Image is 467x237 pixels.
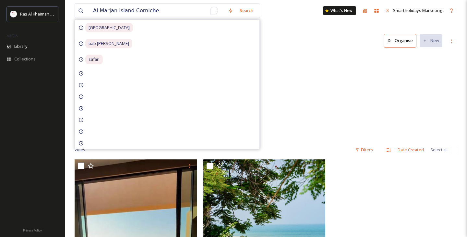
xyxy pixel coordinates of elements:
[20,11,112,17] span: Ras Al Khaimah Tourism Development Authority
[85,39,132,48] span: bab [PERSON_NAME]
[352,144,376,156] div: Filters
[10,11,17,17] img: Logo_RAKTDA_RGB-01.png
[393,7,442,13] span: Smartholidays Marketing
[323,6,356,15] a: What's New
[430,147,448,153] span: Select all
[90,4,225,18] input: To enrich screen reader interactions, please activate Accessibility in Grammarly extension settings
[382,4,446,17] a: Smartholidays Marketing
[384,34,420,47] a: Organise
[75,147,85,153] span: 2 file s
[14,56,36,62] span: Collections
[23,226,42,234] a: Privacy Policy
[236,4,257,17] div: Search
[85,23,133,32] span: [GEOGRAPHIC_DATA]
[394,144,427,156] div: Date Created
[6,33,18,38] span: MEDIA
[384,34,416,47] button: Organise
[420,34,442,47] button: New
[85,55,103,64] span: safari
[23,228,42,232] span: Privacy Policy
[14,43,27,49] span: Library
